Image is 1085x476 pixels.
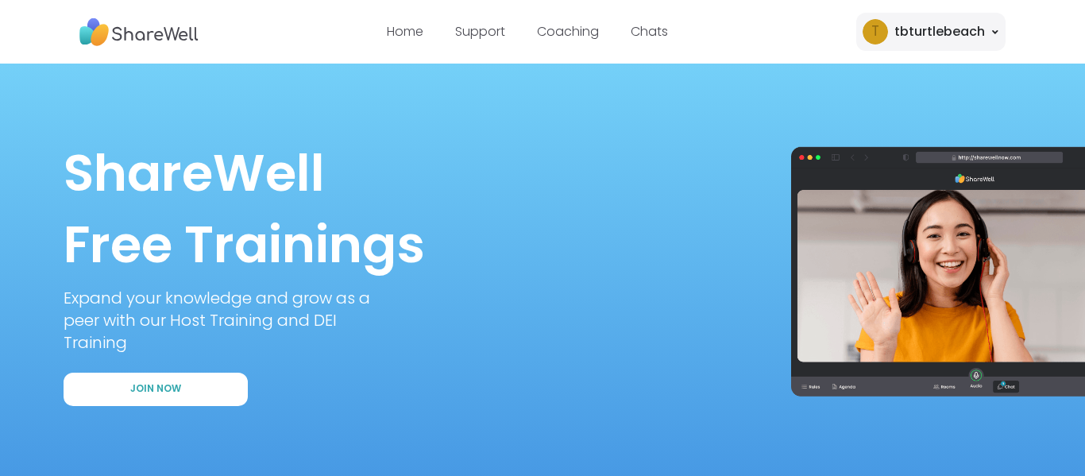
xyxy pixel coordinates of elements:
span: t [871,21,879,42]
div: tbturtlebeach [894,22,985,41]
img: ShareWell Nav Logo [79,10,199,54]
button: Join Now [64,373,248,406]
a: Support [455,22,505,41]
h1: ShareWell Free Trainings [64,137,1021,280]
a: Chats [631,22,668,41]
a: Coaching [537,22,599,41]
a: Home [387,22,423,41]
span: Join Now [130,382,181,396]
p: Expand your knowledge and grow as a peer with our Host Training and DEI Training [64,287,397,354]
